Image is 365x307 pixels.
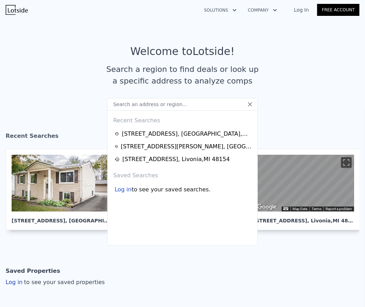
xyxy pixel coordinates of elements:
button: Map Data [293,207,307,211]
div: Log in [115,185,132,194]
span: , MI 48154 [331,218,358,223]
div: [STREET_ADDRESS][PERSON_NAME] , [GEOGRAPHIC_DATA] , MI 48154 [121,142,252,151]
span: to see your saved searches. [132,185,210,194]
div: [STREET_ADDRESS] , Livonia , MI 48154 [122,155,230,164]
div: Search a region to find deals or look up a specific address to analyze comps [104,63,261,87]
a: [STREET_ADDRESS], [GEOGRAPHIC_DATA],MI 48178 [115,130,252,138]
a: [STREET_ADDRESS], Livonia,MI 48154 [115,155,252,164]
a: Log In [286,6,317,13]
button: Keyboard shortcuts [283,207,288,210]
div: Saved Properties [6,264,60,278]
div: Street View [254,155,354,211]
button: Toggle fullscreen view [341,157,352,168]
input: Search an address or region... [107,98,258,111]
a: Report a problem [326,207,352,211]
a: Terms [312,207,321,211]
button: Solutions [198,4,242,17]
div: Recent Searches [110,111,255,128]
span: to see your saved properties [23,279,105,285]
img: Lotside [6,5,28,15]
img: Google [255,202,278,211]
a: Open this area in Google Maps (opens a new window) [255,202,278,211]
div: [STREET_ADDRESS] , Livonia [254,211,354,224]
button: Company [242,4,283,17]
div: Log in [6,278,105,287]
div: Recent Searches [6,126,359,149]
div: Saved Searches [110,166,255,183]
a: Free Account [317,4,359,16]
div: Map [254,155,354,211]
a: [STREET_ADDRESS][PERSON_NAME], [GEOGRAPHIC_DATA],MI 48154 [115,142,252,151]
a: [STREET_ADDRESS], [GEOGRAPHIC_DATA] [6,149,124,230]
div: [STREET_ADDRESS] , [GEOGRAPHIC_DATA] [12,211,112,224]
div: [STREET_ADDRESS] , [GEOGRAPHIC_DATA] , MI 48178 [122,130,252,138]
div: Welcome to Lotside ! [130,45,235,58]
